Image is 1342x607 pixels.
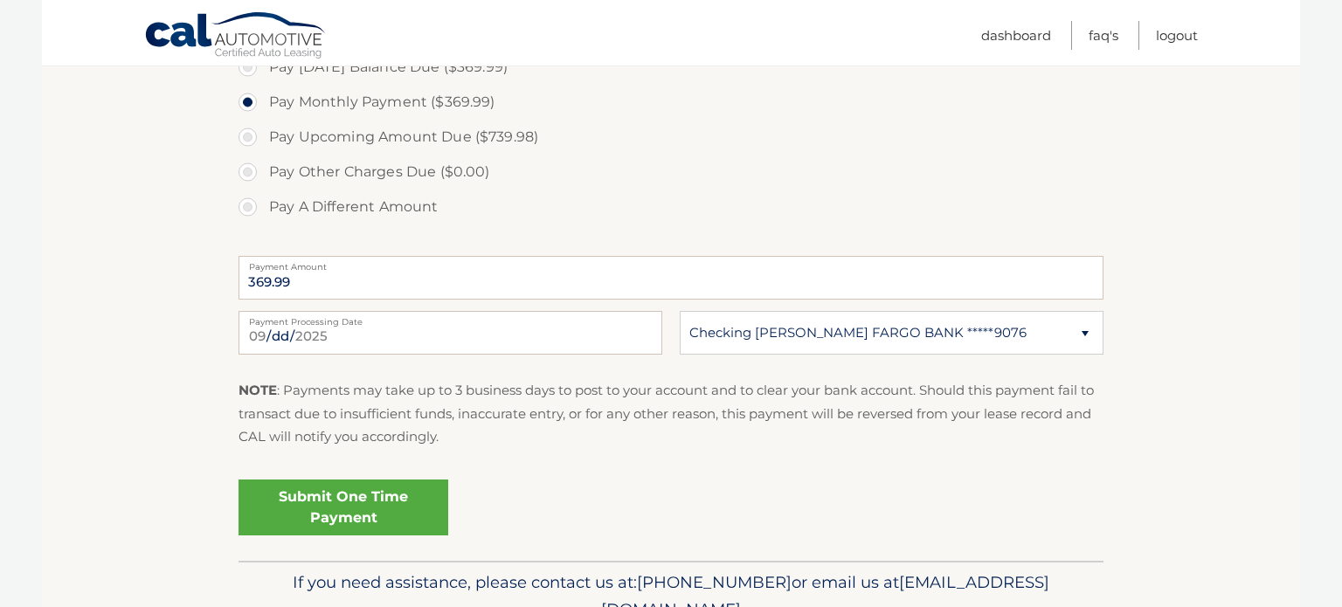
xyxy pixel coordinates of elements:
[239,311,662,355] input: Payment Date
[239,382,277,398] strong: NOTE
[239,155,1103,190] label: Pay Other Charges Due ($0.00)
[239,85,1103,120] label: Pay Monthly Payment ($369.99)
[1156,21,1198,50] a: Logout
[239,120,1103,155] label: Pay Upcoming Amount Due ($739.98)
[1089,21,1118,50] a: FAQ's
[239,479,448,535] a: Submit One Time Payment
[981,21,1051,50] a: Dashboard
[239,190,1103,224] label: Pay A Different Amount
[239,50,1103,85] label: Pay [DATE] Balance Due ($369.99)
[239,311,662,325] label: Payment Processing Date
[239,379,1103,448] p: : Payments may take up to 3 business days to post to your account and to clear your bank account....
[637,572,792,592] span: [PHONE_NUMBER]
[239,256,1103,270] label: Payment Amount
[239,256,1103,300] input: Payment Amount
[144,11,328,62] a: Cal Automotive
